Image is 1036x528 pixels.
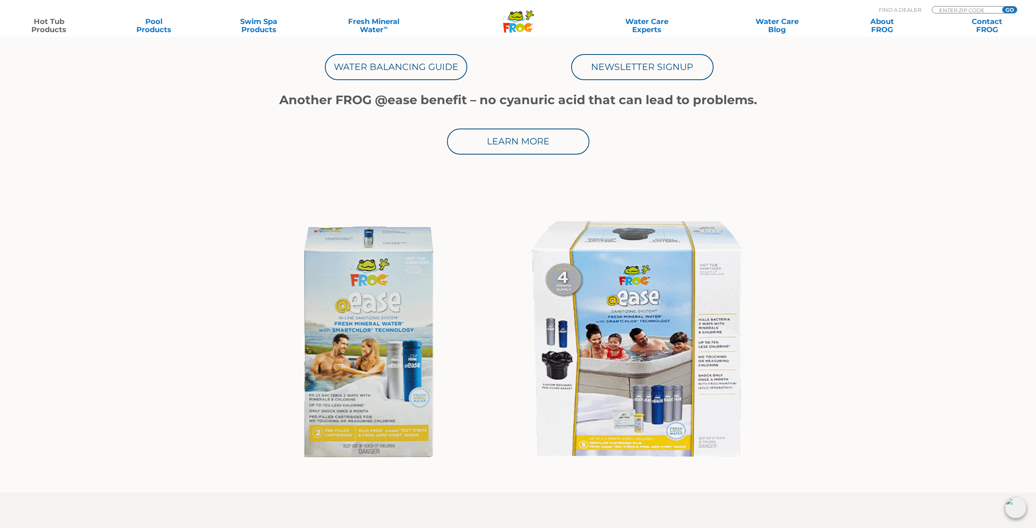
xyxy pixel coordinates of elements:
[571,54,714,80] a: Newsletter Signup
[113,17,195,34] a: PoolProducts
[946,17,1028,34] a: ContactFROG
[383,24,388,31] sup: ∞
[1002,7,1017,13] input: GO
[938,7,993,13] input: Zip Code Form
[736,17,818,34] a: Water CareBlog
[580,17,713,34] a: Water CareExperts
[267,205,775,480] img: Inline Watkins_for Steph
[1005,497,1026,518] img: openIcon
[841,17,923,34] a: AboutFROG
[274,93,762,107] h1: Another FROG @ease benefit – no cyanuric acid that can lead to problems.
[323,17,425,34] a: Fresh MineralWater∞
[218,17,299,34] a: Swim SpaProducts
[325,54,467,80] a: Water Balancing Guide
[8,17,90,34] a: Hot TubProducts
[447,129,589,155] a: Learn More
[879,6,921,13] p: Find A Dealer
